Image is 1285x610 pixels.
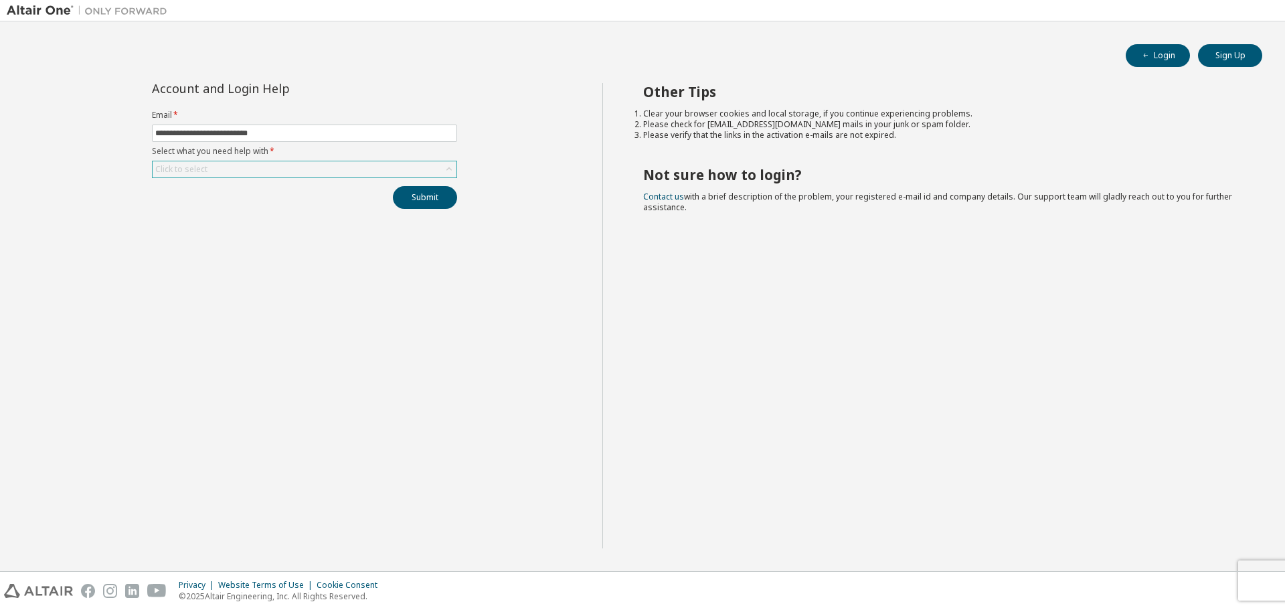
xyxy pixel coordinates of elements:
img: youtube.svg [147,584,167,598]
li: Please check for [EMAIL_ADDRESS][DOMAIN_NAME] mails in your junk or spam folder. [643,119,1239,130]
img: instagram.svg [103,584,117,598]
button: Sign Up [1198,44,1262,67]
img: facebook.svg [81,584,95,598]
li: Please verify that the links in the activation e-mails are not expired. [643,130,1239,141]
div: Click to select [153,161,456,177]
button: Submit [393,186,457,209]
a: Contact us [643,191,684,202]
h2: Other Tips [643,83,1239,100]
p: © 2025 Altair Engineering, Inc. All Rights Reserved. [179,591,385,602]
img: Altair One [7,4,174,17]
div: Account and Login Help [152,83,396,94]
div: Click to select [155,164,207,175]
label: Email [152,110,457,121]
h2: Not sure how to login? [643,166,1239,183]
button: Login [1126,44,1190,67]
span: with a brief description of the problem, your registered e-mail id and company details. Our suppo... [643,191,1232,213]
div: Cookie Consent [317,580,385,591]
div: Privacy [179,580,218,591]
div: Website Terms of Use [218,580,317,591]
img: altair_logo.svg [4,584,73,598]
img: linkedin.svg [125,584,139,598]
li: Clear your browser cookies and local storage, if you continue experiencing problems. [643,108,1239,119]
label: Select what you need help with [152,146,457,157]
